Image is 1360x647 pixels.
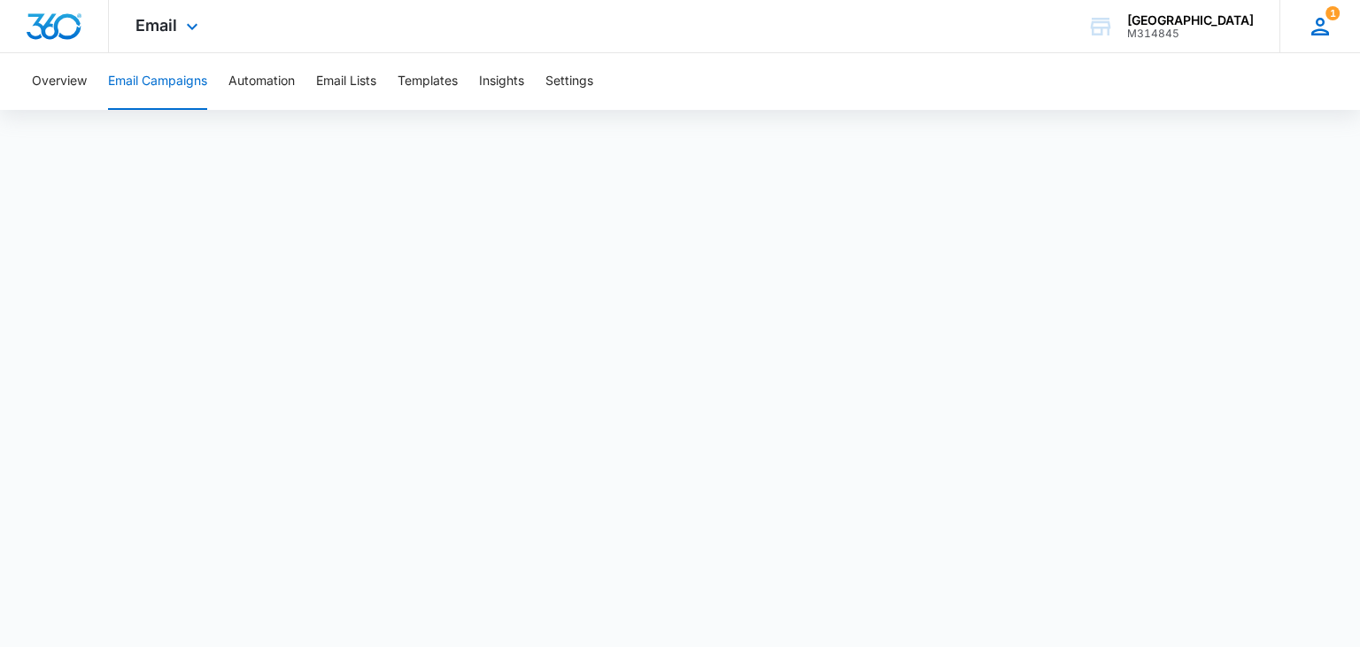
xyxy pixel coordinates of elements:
div: account id [1127,27,1254,40]
button: Settings [545,53,593,110]
span: Email [135,16,177,35]
button: Insights [479,53,524,110]
button: Automation [228,53,295,110]
div: notifications count [1325,6,1340,20]
button: Templates [398,53,458,110]
span: 1 [1325,6,1340,20]
button: Overview [32,53,87,110]
div: account name [1127,13,1254,27]
button: Email Campaigns [108,53,207,110]
button: Email Lists [316,53,376,110]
